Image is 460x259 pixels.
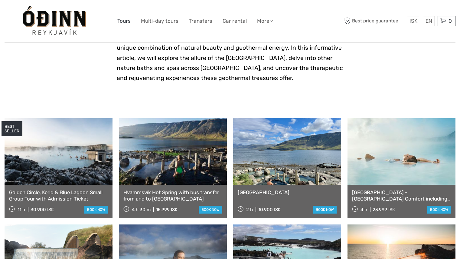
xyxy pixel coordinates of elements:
[117,17,131,25] a: Tours
[141,17,178,25] a: Multi-day tours
[257,17,273,25] a: More
[18,207,25,212] span: 11 h
[8,11,68,15] p: We're away right now. Please check back later!
[360,207,367,212] span: 4 h
[246,207,253,212] span: 2 h
[258,207,281,212] div: 10.900 ISK
[427,206,451,214] a: book now
[223,17,247,25] a: Car rental
[2,121,22,136] div: BEST SELLER
[313,206,337,214] a: book now
[409,18,417,24] span: ISK
[448,18,453,24] span: 0
[156,207,178,212] div: 15.999 ISK
[132,207,151,212] span: 4 h 30 m
[31,207,54,212] div: 30.900 ISK
[199,206,222,214] a: book now
[84,206,108,214] a: book now
[343,16,405,26] span: Best price guarantee
[373,207,395,212] div: 23.999 ISK
[238,189,337,195] a: [GEOGRAPHIC_DATA]
[9,189,108,202] a: Golden Circle, Kerid & Blue Lagoon Small Group Tour with Admission Ticket
[352,189,451,202] a: [GEOGRAPHIC_DATA] - [GEOGRAPHIC_DATA] Comfort including admission
[70,9,77,17] button: Open LiveChat chat widget
[189,17,212,25] a: Transfers
[123,189,222,202] a: Hvammsvík Hot Spring with bus transfer from and to [GEOGRAPHIC_DATA]
[22,5,87,38] img: General Info:
[117,14,343,81] span: [GEOGRAPHIC_DATA], a land of breathtaking landscapes and geothermal wonders, is home to some of t...
[423,16,435,26] div: EN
